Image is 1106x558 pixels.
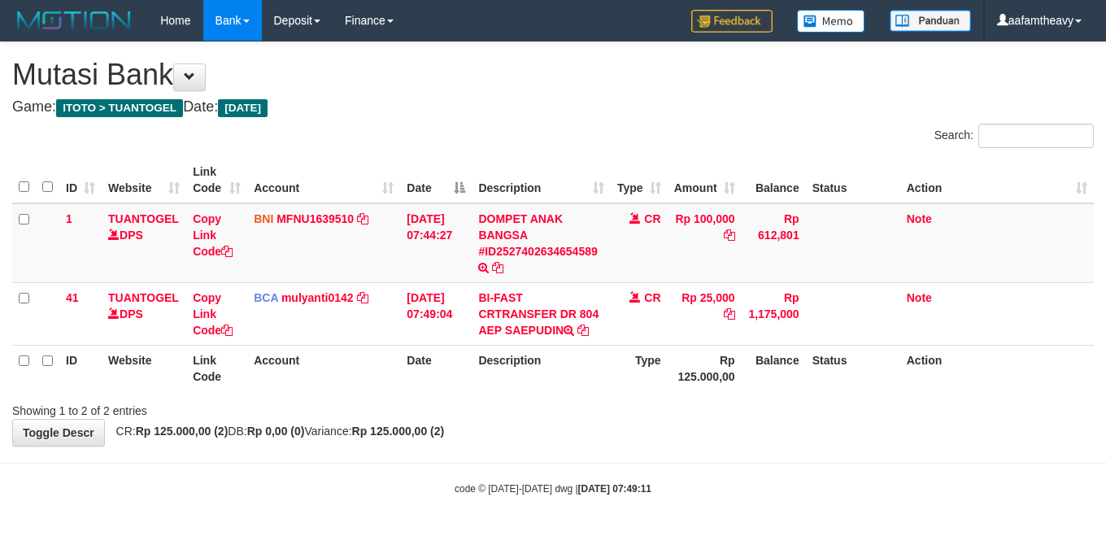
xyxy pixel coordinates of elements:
[668,282,742,345] td: Rp 25,000
[934,124,1094,148] label: Search:
[218,99,268,117] span: [DATE]
[108,212,179,225] a: TUANTOGEL
[644,291,660,304] span: CR
[668,157,742,203] th: Amount: activate to sort column ascending
[797,10,865,33] img: Button%20Memo.svg
[108,291,179,304] a: TUANTOGEL
[59,157,102,203] th: ID: activate to sort column ascending
[276,212,354,225] a: MFNU1639510
[66,291,79,304] span: 41
[724,229,735,242] a: Copy Rp 100,000 to clipboard
[12,59,1094,91] h1: Mutasi Bank
[724,307,735,320] a: Copy Rp 25,000 to clipboard
[193,212,233,258] a: Copy Link Code
[900,345,1094,391] th: Action
[357,291,368,304] a: Copy mulyanti0142 to clipboard
[742,157,806,203] th: Balance
[472,282,610,345] td: BI-FAST CRTRANSFER DR 804 AEP SAEPUDIN
[66,212,72,225] span: 1
[806,157,900,203] th: Status
[102,282,186,345] td: DPS
[102,157,186,203] th: Website: activate to sort column ascending
[254,212,273,225] span: BNI
[186,345,247,391] th: Link Code
[12,396,449,419] div: Showing 1 to 2 of 2 entries
[806,345,900,391] th: Status
[59,345,102,391] th: ID
[472,157,610,203] th: Description: activate to sort column ascending
[900,157,1094,203] th: Action: activate to sort column ascending
[907,212,932,225] a: Note
[577,324,589,337] a: Copy BI-FAST CRTRANSFER DR 804 AEP SAEPUDIN to clipboard
[472,345,610,391] th: Description
[56,99,183,117] span: ITOTO > TUANTOGEL
[611,157,668,203] th: Type: activate to sort column ascending
[400,282,472,345] td: [DATE] 07:49:04
[890,10,971,32] img: panduan.png
[400,345,472,391] th: Date
[12,99,1094,116] h4: Game: Date:
[193,291,233,337] a: Copy Link Code
[578,483,651,495] strong: [DATE] 07:49:11
[352,425,445,438] strong: Rp 125.000,00 (2)
[668,345,742,391] th: Rp 125.000,00
[281,291,354,304] a: mulyanti0142
[478,212,597,258] a: DOMPET ANAK BANGSA #ID2527402634654589
[742,282,806,345] td: Rp 1,175,000
[12,419,105,447] a: Toggle Descr
[136,425,229,438] strong: Rp 125.000,00 (2)
[247,345,400,391] th: Account
[492,261,503,274] a: Copy DOMPET ANAK BANGSA #ID2527402634654589 to clipboard
[978,124,1094,148] input: Search:
[668,203,742,283] td: Rp 100,000
[455,483,651,495] small: code © [DATE]-[DATE] dwg |
[186,157,247,203] th: Link Code: activate to sort column ascending
[742,345,806,391] th: Balance
[247,157,400,203] th: Account: activate to sort column ascending
[254,291,278,304] span: BCA
[742,203,806,283] td: Rp 612,801
[102,203,186,283] td: DPS
[907,291,932,304] a: Note
[691,10,773,33] img: Feedback.jpg
[644,212,660,225] span: CR
[611,345,668,391] th: Type
[247,425,305,438] strong: Rp 0,00 (0)
[400,157,472,203] th: Date: activate to sort column descending
[12,8,136,33] img: MOTION_logo.png
[357,212,368,225] a: Copy MFNU1639510 to clipboard
[102,345,186,391] th: Website
[108,425,445,438] span: CR: DB: Variance:
[400,203,472,283] td: [DATE] 07:44:27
